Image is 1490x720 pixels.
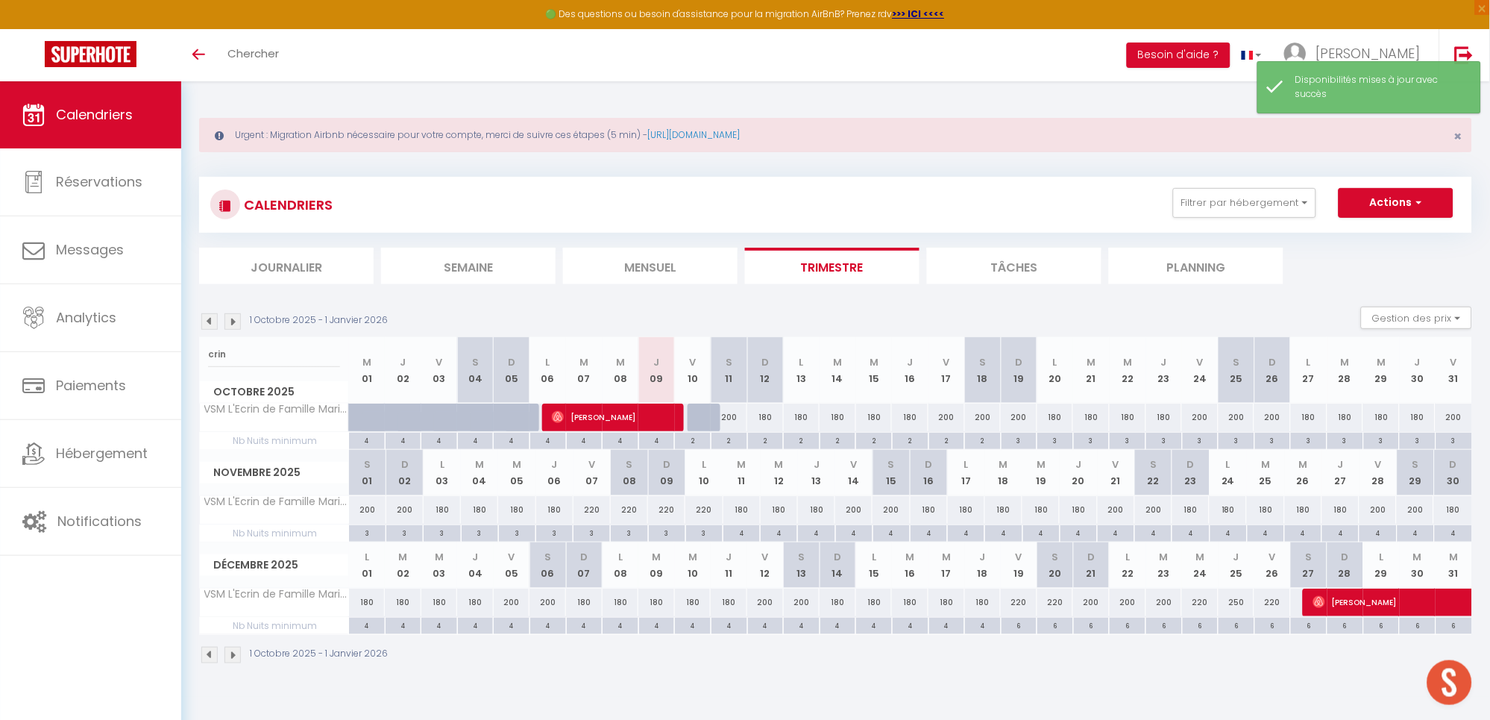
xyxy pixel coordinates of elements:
[1110,404,1146,431] div: 180
[401,457,409,472] abbr: D
[1113,457,1119,472] abbr: V
[400,355,406,369] abbr: J
[1219,433,1254,447] div: 3
[1226,457,1230,472] abbr: L
[1398,525,1434,539] div: 4
[647,128,740,141] a: [URL][DOMAIN_NAME]
[498,496,535,524] div: 180
[1098,525,1134,539] div: 4
[386,433,421,447] div: 4
[1172,525,1209,539] div: 4
[747,542,784,588] th: 12
[1359,450,1397,495] th: 28
[1110,337,1146,404] th: 22
[457,337,494,404] th: 04
[1400,433,1436,447] div: 3
[1255,433,1291,447] div: 3
[1400,337,1436,404] th: 30
[1434,450,1472,495] th: 30
[929,433,965,447] div: 2
[611,450,648,495] th: 08
[985,496,1022,524] div: 180
[56,444,148,463] span: Hébergement
[603,542,639,588] th: 08
[711,542,747,588] th: 11
[603,337,639,404] th: 08
[908,355,914,369] abbr: J
[1060,525,1097,539] div: 4
[911,496,948,524] div: 180
[494,337,530,404] th: 05
[385,337,421,404] th: 02
[835,496,873,524] div: 200
[1150,457,1157,472] abbr: S
[566,542,603,588] th: 07
[421,433,457,447] div: 4
[1400,404,1436,431] div: 180
[1285,450,1322,495] th: 26
[1307,355,1311,369] abbr: L
[1172,496,1210,524] div: 180
[1363,404,1400,431] div: 180
[1273,29,1439,81] a: ... [PERSON_NAME]
[1074,433,1110,447] div: 3
[711,404,747,431] div: 200
[1110,542,1146,588] th: 22
[814,457,820,472] abbr: J
[1316,44,1421,63] span: [PERSON_NAME]
[611,496,648,524] div: 220
[892,337,928,404] th: 16
[349,433,385,447] div: 4
[1098,450,1135,495] th: 21
[200,433,348,449] span: Nb Nuits minimum
[1291,404,1327,431] div: 180
[1001,337,1037,404] th: 19
[711,337,747,404] th: 11
[1023,525,1060,539] div: 4
[799,355,804,369] abbr: L
[1037,404,1074,431] div: 180
[979,355,986,369] abbr: S
[784,404,820,431] div: 180
[475,457,484,472] abbr: M
[1436,337,1472,404] th: 31
[690,355,697,369] abbr: V
[1364,433,1400,447] div: 3
[1247,496,1284,524] div: 180
[761,496,798,524] div: 180
[1022,496,1060,524] div: 180
[1377,355,1386,369] abbr: M
[1339,188,1453,218] button: Actions
[1060,450,1097,495] th: 20
[925,457,933,472] abbr: D
[747,404,784,431] div: 180
[424,496,461,524] div: 180
[494,433,529,447] div: 4
[686,525,723,539] div: 3
[536,496,573,524] div: 180
[784,542,820,588] th: 13
[1291,337,1327,404] th: 27
[775,457,784,472] abbr: M
[200,462,348,483] span: Novembre 2025
[1397,450,1434,495] th: 29
[1285,525,1321,539] div: 4
[1359,496,1397,524] div: 200
[1037,337,1074,404] th: 20
[603,433,638,447] div: 4
[1455,46,1474,64] img: logout
[588,457,595,472] abbr: V
[1285,496,1322,524] div: 180
[1110,433,1145,447] div: 3
[873,450,910,495] th: 15
[1327,433,1363,447] div: 3
[1434,496,1472,524] div: 180
[227,46,279,61] span: Chercher
[1219,337,1255,404] th: 25
[798,525,834,539] div: 4
[457,542,494,588] th: 04
[873,525,910,539] div: 4
[1172,450,1210,495] th: 23
[1127,43,1230,68] button: Besoin d'aide ?
[928,542,965,588] th: 17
